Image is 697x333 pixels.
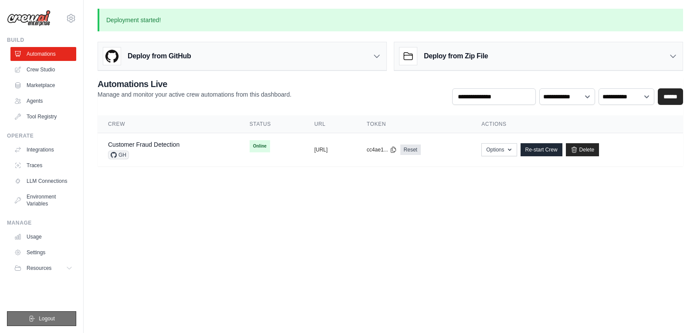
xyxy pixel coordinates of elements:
[424,51,488,61] h3: Deploy from Zip File
[10,47,76,61] a: Automations
[10,94,76,108] a: Agents
[10,246,76,259] a: Settings
[10,143,76,157] a: Integrations
[367,146,397,153] button: cc4ae1...
[7,132,76,139] div: Operate
[7,10,51,27] img: Logo
[304,115,356,133] th: URL
[10,78,76,92] a: Marketplace
[400,145,421,155] a: Reset
[481,143,517,156] button: Options
[103,47,121,65] img: GitHub Logo
[521,143,562,156] a: Re-start Crew
[98,90,291,99] p: Manage and monitor your active crew automations from this dashboard.
[7,311,76,326] button: Logout
[10,158,76,172] a: Traces
[566,143,599,156] a: Delete
[98,115,239,133] th: Crew
[10,110,76,124] a: Tool Registry
[239,115,304,133] th: Status
[250,140,270,152] span: Online
[10,230,76,244] a: Usage
[10,190,76,211] a: Environment Variables
[108,151,129,159] span: GH
[356,115,471,133] th: Token
[7,37,76,44] div: Build
[10,261,76,275] button: Resources
[10,63,76,77] a: Crew Studio
[39,315,55,322] span: Logout
[128,51,191,61] h3: Deploy from GitHub
[27,265,51,272] span: Resources
[471,115,683,133] th: Actions
[98,78,291,90] h2: Automations Live
[7,219,76,226] div: Manage
[98,9,683,31] p: Deployment started!
[108,141,179,148] a: Customer Fraud Detection
[10,174,76,188] a: LLM Connections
